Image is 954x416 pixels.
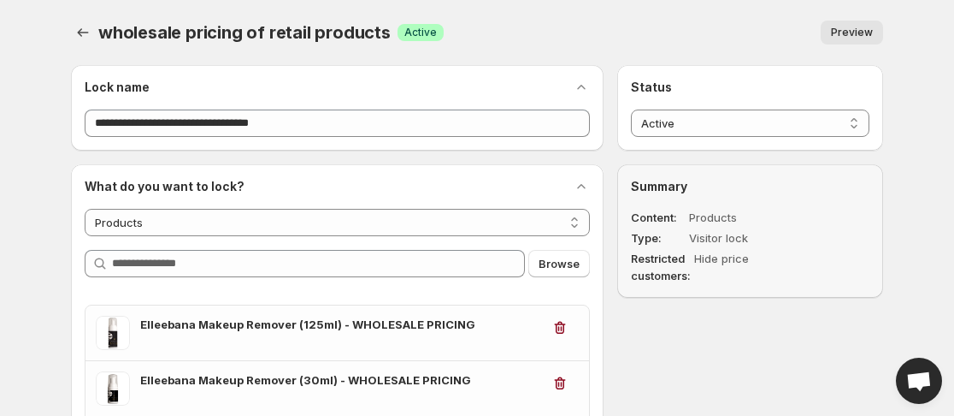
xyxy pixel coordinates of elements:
[831,26,873,39] span: Preview
[140,316,541,333] h3: Elleebana Makeup Remover (125ml) - WHOLESALE PRICING
[631,178,869,195] h2: Summary
[631,79,869,96] h2: Status
[694,250,826,284] dd: Hide price
[539,255,580,272] span: Browse
[631,250,691,284] dt: Restricted customers:
[71,21,95,45] button: Back
[404,26,437,39] span: Active
[98,22,391,43] span: wholesale pricing of retail products
[631,209,686,226] dt: Content :
[528,250,590,277] button: Browse
[821,21,883,45] button: Preview
[85,178,244,195] h2: What do you want to lock?
[140,371,541,389] h3: Elleebana Makeup Remover (30ml) - WHOLESALE PRICING
[896,358,942,404] div: Open chat
[631,229,686,247] dt: Type :
[85,79,150,96] h2: Lock name
[689,209,821,226] dd: Products
[689,229,821,247] dd: Visitor lock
